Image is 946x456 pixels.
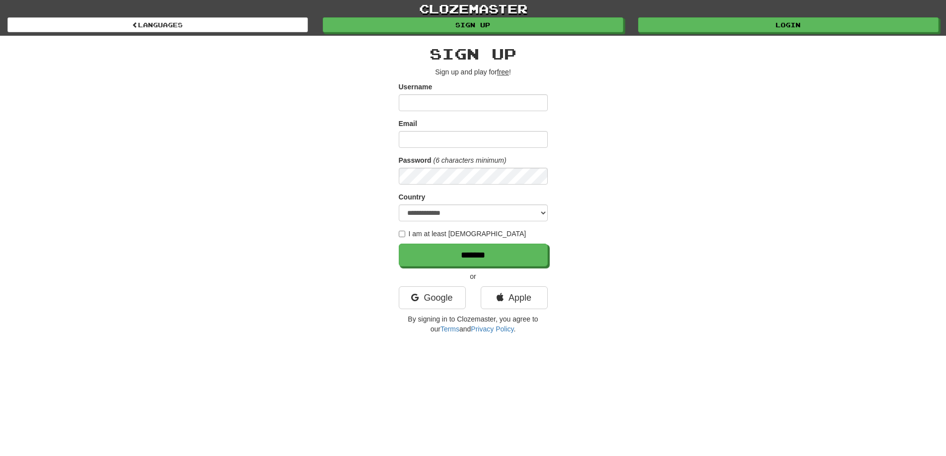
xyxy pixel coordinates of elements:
[399,67,548,77] p: Sign up and play for !
[7,17,308,32] a: Languages
[399,119,417,129] label: Email
[434,156,507,164] em: (6 characters minimum)
[399,314,548,334] p: By signing in to Clozemaster, you agree to our and .
[471,325,513,333] a: Privacy Policy
[481,286,548,309] a: Apple
[638,17,939,32] a: Login
[399,231,405,237] input: I am at least [DEMOGRAPHIC_DATA]
[497,68,509,76] u: free
[399,46,548,62] h2: Sign up
[440,325,459,333] a: Terms
[399,286,466,309] a: Google
[323,17,623,32] a: Sign up
[399,229,526,239] label: I am at least [DEMOGRAPHIC_DATA]
[399,271,548,281] p: or
[399,155,432,165] label: Password
[399,192,426,202] label: Country
[399,82,433,92] label: Username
